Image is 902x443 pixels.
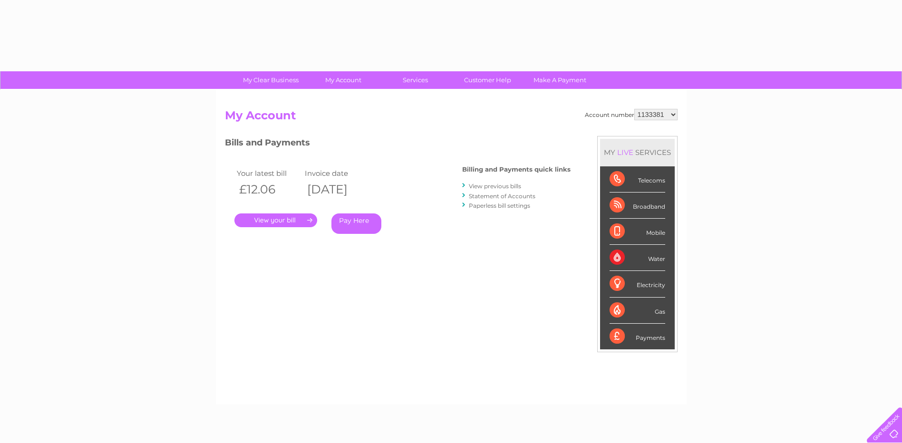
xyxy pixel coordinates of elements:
a: Customer Help [448,71,527,89]
th: [DATE] [302,180,371,199]
a: . [234,213,317,227]
div: Water [610,245,665,271]
h3: Bills and Payments [225,136,571,153]
td: Invoice date [302,167,371,180]
div: LIVE [615,148,635,157]
div: Electricity [610,271,665,297]
a: Statement of Accounts [469,193,535,200]
td: Your latest bill [234,167,303,180]
th: £12.06 [234,180,303,199]
a: Services [376,71,455,89]
h4: Billing and Payments quick links [462,166,571,173]
div: Gas [610,298,665,324]
a: View previous bills [469,183,521,190]
h2: My Account [225,109,678,127]
a: Paperless bill settings [469,202,530,209]
div: Account number [585,109,678,120]
div: MY SERVICES [600,139,675,166]
a: Make A Payment [521,71,599,89]
div: Broadband [610,193,665,219]
a: My Account [304,71,382,89]
div: Payments [610,324,665,349]
div: Telecoms [610,166,665,193]
a: Pay Here [331,213,381,234]
a: My Clear Business [232,71,310,89]
div: Mobile [610,219,665,245]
